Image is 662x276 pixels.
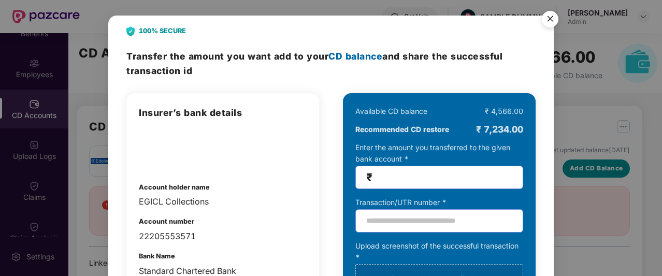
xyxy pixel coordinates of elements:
[536,6,565,35] img: svg+xml;base64,PHN2ZyB4bWxucz0iaHR0cDovL3d3dy53My5vcmcvMjAwMC9zdmciIHdpZHRoPSI1NiIgaGVpZ2h0PSI1Ni...
[366,171,372,183] span: ₹
[328,51,382,62] span: CD balance
[485,106,523,117] div: ₹ 4,566.00
[139,252,175,260] b: Bank Name
[355,106,427,117] div: Available CD balance
[139,230,307,243] div: 22205553571
[139,183,210,191] b: Account holder name
[139,130,193,167] img: integrations
[536,6,564,34] button: Close
[139,217,194,225] b: Account number
[355,124,449,135] b: Recommended CD restore
[355,197,523,208] div: Transaction/UTR number *
[227,51,382,62] span: you want add to your
[126,26,135,36] img: svg+xml;base64,PHN2ZyB4bWxucz0iaHR0cDovL3d3dy53My5vcmcvMjAwMC9zdmciIHdpZHRoPSIyNCIgaGVpZ2h0PSIyOC...
[126,49,536,78] h3: Transfer the amount and share the successful transaction id
[139,26,186,36] b: 100% SECURE
[139,195,307,208] div: EGICL Collections
[355,142,523,189] div: Enter the amount you transferred to the given bank account *
[476,122,523,137] div: ₹ 7,234.00
[139,106,307,120] h3: Insurer’s bank details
